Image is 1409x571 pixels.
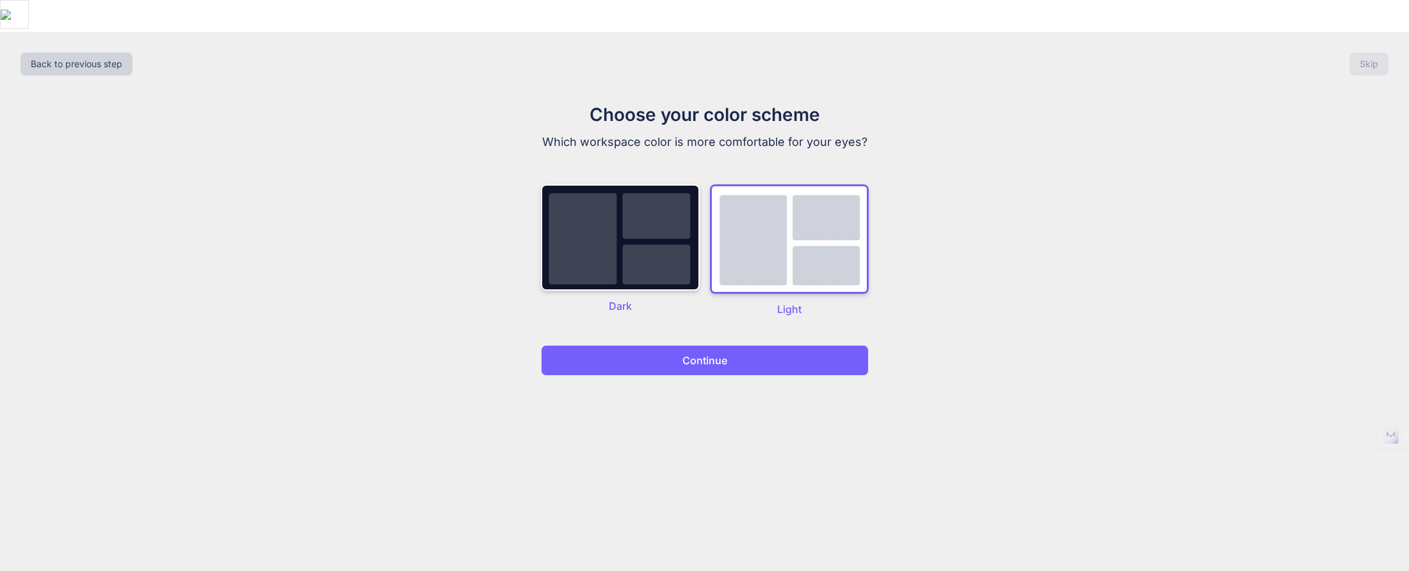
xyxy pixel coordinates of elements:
[541,298,700,314] p: Dark
[1349,52,1389,76] button: Skip
[710,184,869,294] img: dark
[682,353,727,368] p: Continue
[490,101,920,128] h1: Choose your color scheme
[541,345,869,376] button: Continue
[541,184,700,291] img: dark
[710,302,869,317] p: Light
[20,52,133,76] button: Back to previous step
[490,133,920,151] p: Which workspace color is more comfortable for your eyes?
